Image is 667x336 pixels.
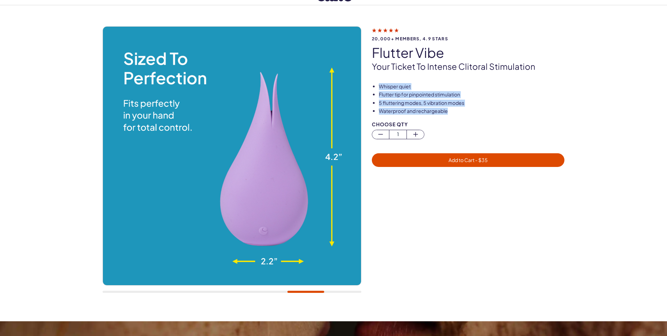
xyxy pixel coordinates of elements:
span: Add to Cart [449,157,488,163]
span: - $ 35 [474,157,488,163]
li: Flutter tip for pinpointed stimulation [379,91,565,98]
span: 20,000+ members, 4.9 stars [372,36,565,41]
img: flutter vibe [103,27,361,285]
a: 20,000+ members, 4.9 stars [372,27,565,41]
p: Your ticket to intense clitoral stimulation [372,61,565,73]
div: Choose Qty [372,122,565,127]
span: 1 [389,130,407,138]
h1: flutter vibe [372,45,565,60]
li: Waterproof and rechargeable [379,108,565,115]
button: Add to Cart - $35 [372,153,565,167]
li: Whisper quiet [379,83,565,90]
li: 5 fluttering modes, 5 vibration modes [379,100,565,107]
